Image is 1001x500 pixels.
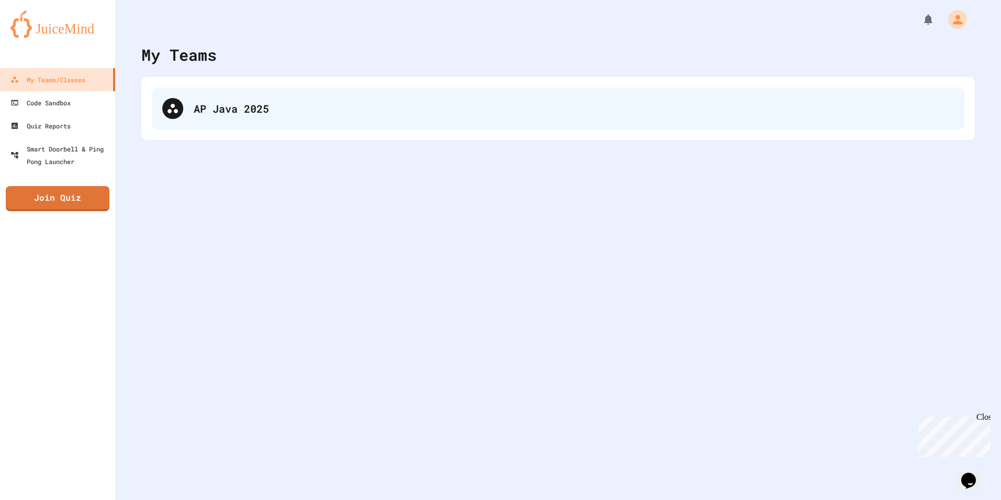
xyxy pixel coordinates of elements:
a: Join Quiz [6,186,109,211]
div: Quiz Reports [10,119,71,132]
div: My Notifications [903,10,937,28]
div: AP Java 2025 [194,101,954,116]
div: My Teams [141,43,217,67]
div: Code Sandbox [10,96,71,109]
div: My Account [937,7,970,31]
img: logo-orange.svg [10,10,105,38]
div: AP Java 2025 [152,88,964,129]
div: My Teams/Classes [10,73,85,86]
div: Chat with us now!Close [4,4,72,67]
iframe: chat widget [914,412,991,457]
iframe: chat widget [957,458,991,490]
div: Smart Doorbell & Ping Pong Launcher [10,143,111,168]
